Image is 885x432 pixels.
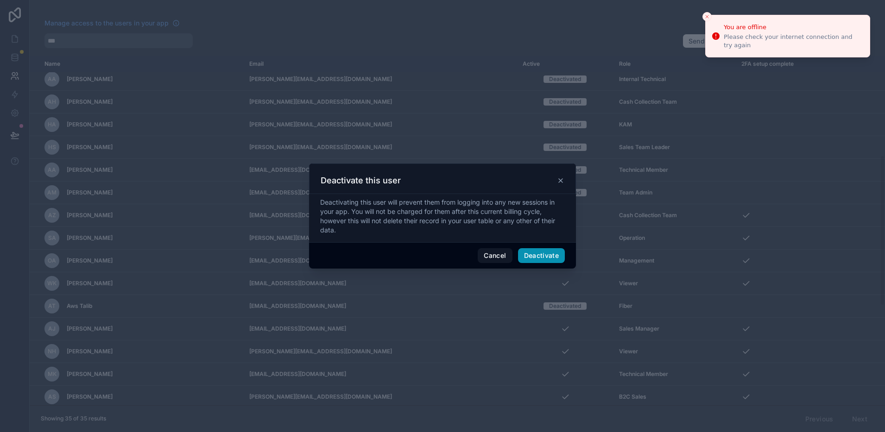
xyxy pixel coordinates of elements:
[702,12,712,21] button: Close toast
[724,23,862,32] div: You are offline
[724,33,862,50] div: Please check your internet connection and try again
[321,175,401,186] h3: Deactivate this user
[320,198,565,235] div: Deactivating this user will prevent them from logging into any new sessions in your app. You will...
[478,248,512,263] button: Cancel
[518,248,565,263] button: Deactivate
